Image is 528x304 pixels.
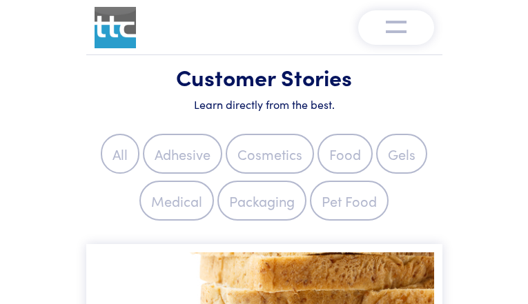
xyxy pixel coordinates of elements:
label: Cosmetics [226,134,314,174]
img: menu-v1.0.png [386,17,407,34]
img: ttc_logo_1x1_v1.0.png [95,7,136,48]
label: Food [317,134,373,174]
h6: Learn directly from the best. [95,97,434,112]
button: Toggle navigation [358,10,434,45]
label: Packaging [217,181,306,221]
label: All [101,134,139,174]
label: Medical [139,181,214,221]
h1: Customer Stories [95,63,434,91]
label: Pet Food [310,181,389,221]
label: Adhesive [143,134,222,174]
label: Gels [376,134,427,174]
